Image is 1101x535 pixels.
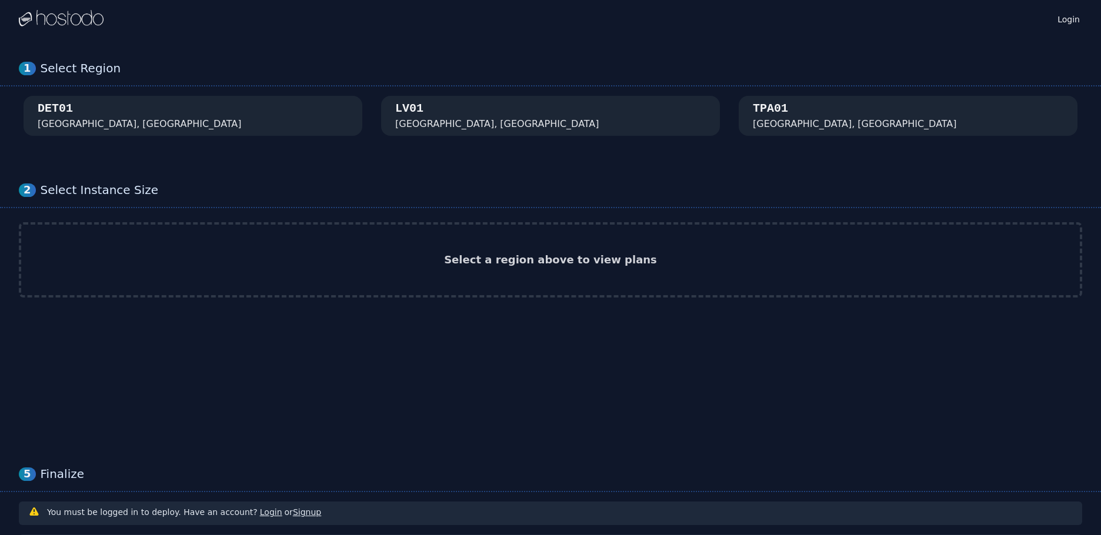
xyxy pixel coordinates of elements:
img: Logo [19,10,104,28]
div: 1 [19,62,36,75]
button: LV01 [GEOGRAPHIC_DATA], [GEOGRAPHIC_DATA] [381,96,720,136]
div: 5 [19,467,36,481]
div: Select Region [41,61,1082,76]
div: Select Instance Size [41,183,1082,198]
h2: Select a region above to view plans [444,252,657,268]
a: Login [1055,11,1082,25]
div: [GEOGRAPHIC_DATA], [GEOGRAPHIC_DATA] [395,117,599,131]
h3: You must be logged in to deploy. Have an account? or [47,506,321,518]
a: Signup [293,507,321,517]
div: LV01 [395,101,423,117]
div: TPA01 [753,101,788,117]
div: [GEOGRAPHIC_DATA], [GEOGRAPHIC_DATA] [753,117,957,131]
div: 2 [19,183,36,197]
button: TPA01 [GEOGRAPHIC_DATA], [GEOGRAPHIC_DATA] [739,96,1077,136]
a: Login [260,507,282,517]
div: Finalize [41,467,1082,481]
div: DET01 [38,101,73,117]
div: [GEOGRAPHIC_DATA], [GEOGRAPHIC_DATA] [38,117,242,131]
button: DET01 [GEOGRAPHIC_DATA], [GEOGRAPHIC_DATA] [24,96,362,136]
